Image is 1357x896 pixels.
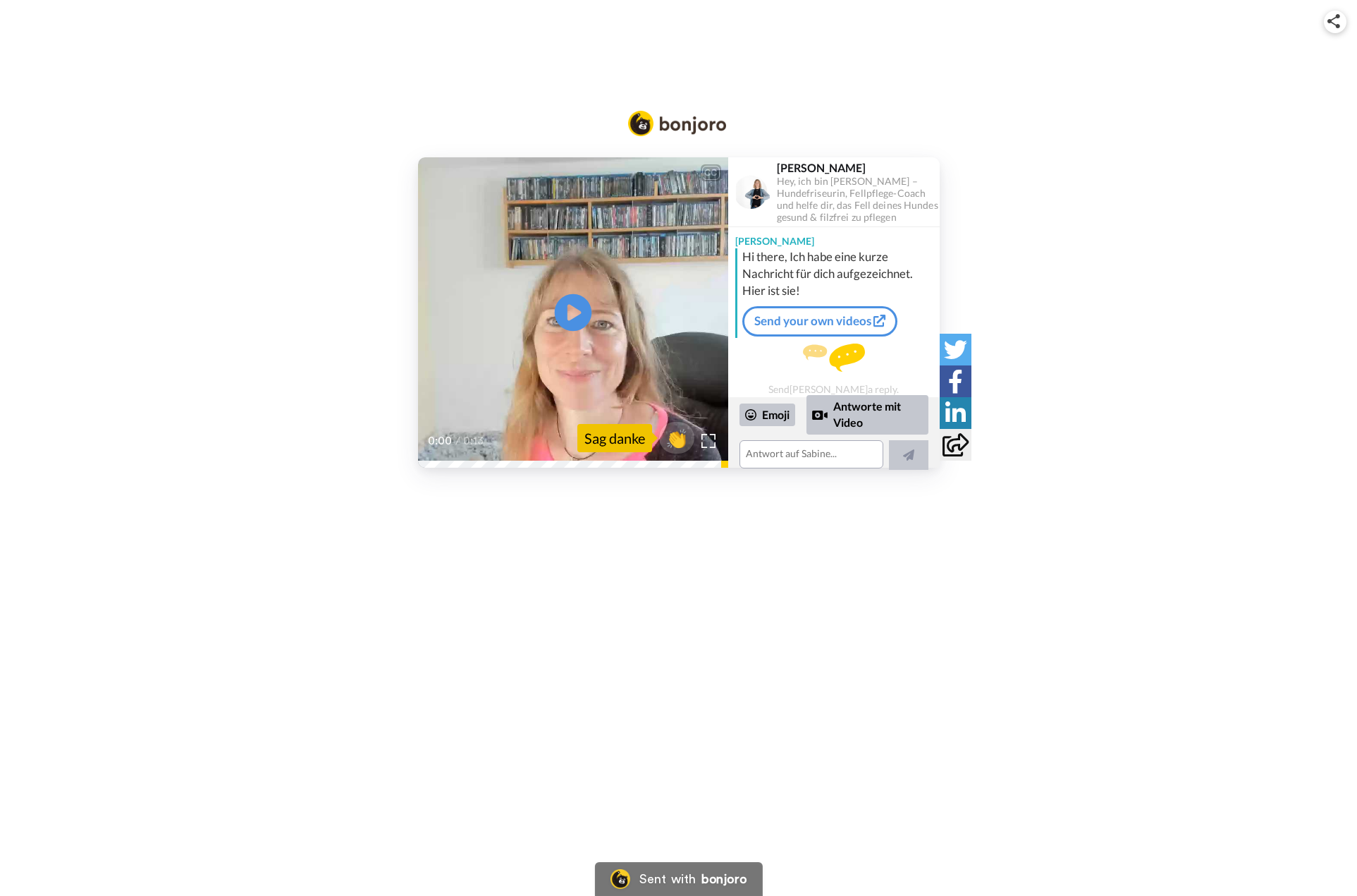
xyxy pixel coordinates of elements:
span: 0:13 [463,432,488,449]
img: Full screen [701,434,716,448]
div: Reply by Video [812,406,828,423]
span: 0:00 [428,432,453,449]
div: Antworte mit Video [806,395,928,434]
img: Profile Image [736,175,770,209]
div: [PERSON_NAME] [728,227,940,248]
div: Sag danke [577,424,652,452]
div: CC [702,166,720,180]
img: ic_share.svg [1327,14,1340,28]
div: Hey, ich bin [PERSON_NAME] – Hundefriseurin, Fellpflege-Coach und helfe dir, das Fell deines Hund... [777,176,939,223]
img: Bonjoro Logo [628,111,727,136]
div: Hi there, Ich habe eine kurze Nachricht für dich aufgezeichnet. Hier ist sie! [742,248,936,299]
button: 👏 [659,422,694,454]
div: [PERSON_NAME] [777,161,939,174]
div: Send [PERSON_NAME] a reply. [728,344,940,395]
img: message.svg [803,344,865,372]
span: 👏 [659,427,694,449]
div: Emoji [739,404,795,426]
a: Send your own videos [742,306,897,336]
span: / [455,432,460,449]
